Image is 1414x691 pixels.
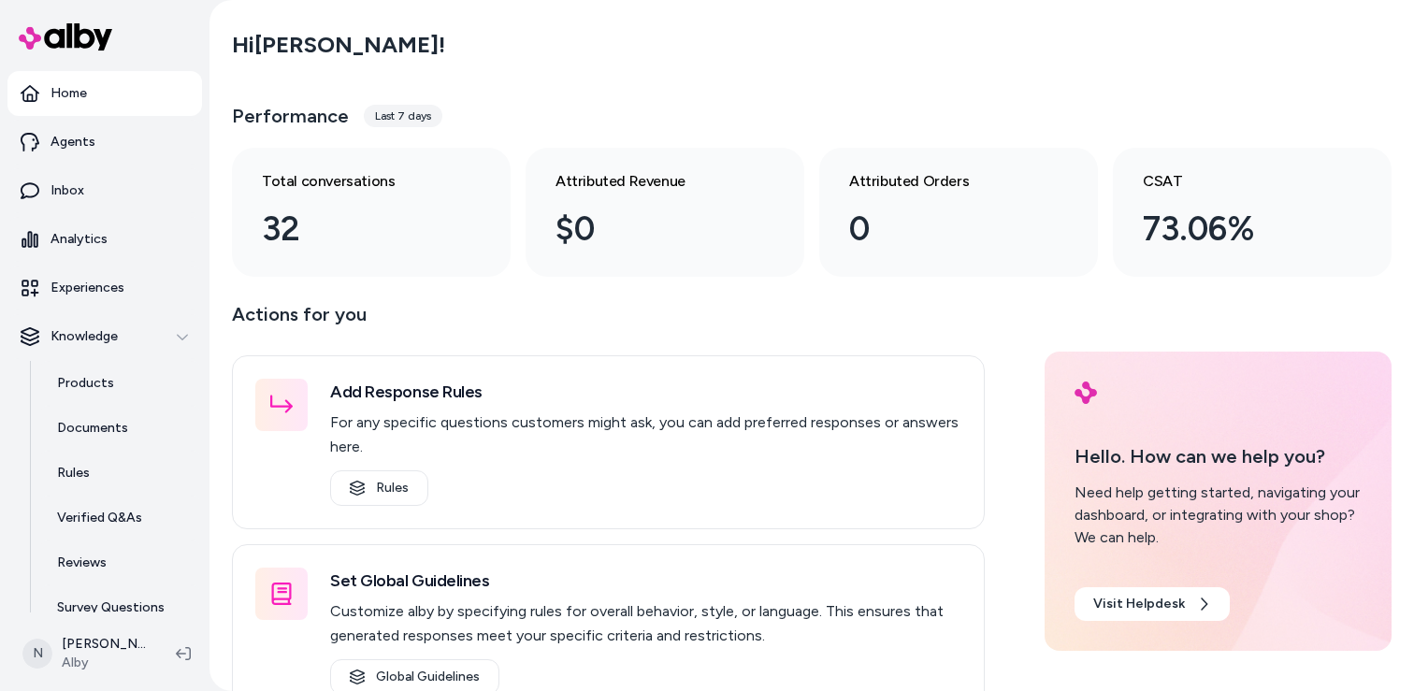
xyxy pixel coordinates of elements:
[62,654,146,672] span: Alby
[819,148,1098,277] a: Attributed Orders 0
[330,568,961,594] h3: Set Global Guidelines
[57,598,165,617] p: Survey Questions
[1113,148,1392,277] a: CSAT 73.06%
[50,230,108,249] p: Analytics
[57,419,128,438] p: Documents
[50,84,87,103] p: Home
[7,217,202,262] a: Analytics
[38,585,202,630] a: Survey Questions
[849,170,1038,193] h3: Attributed Orders
[262,170,451,193] h3: Total conversations
[11,624,161,684] button: N[PERSON_NAME]Alby
[57,464,90,482] p: Rules
[62,635,146,654] p: [PERSON_NAME]
[1075,587,1230,621] a: Visit Helpdesk
[1143,204,1332,254] div: 73.06%
[7,168,202,213] a: Inbox
[1143,170,1332,193] h3: CSAT
[555,170,744,193] h3: Attributed Revenue
[38,451,202,496] a: Rules
[38,496,202,540] a: Verified Q&As
[526,148,804,277] a: Attributed Revenue $0
[330,410,961,459] p: For any specific questions customers might ask, you can add preferred responses or answers here.
[57,509,142,527] p: Verified Q&As
[38,540,202,585] a: Reviews
[330,379,961,405] h3: Add Response Rules
[849,204,1038,254] div: 0
[7,120,202,165] a: Agents
[7,266,202,310] a: Experiences
[38,361,202,406] a: Products
[232,299,985,344] p: Actions for you
[330,470,428,506] a: Rules
[364,105,442,127] div: Last 7 days
[232,103,349,129] h3: Performance
[330,599,961,648] p: Customize alby by specifying rules for overall behavior, style, or language. This ensures that ge...
[57,554,107,572] p: Reviews
[232,31,445,59] h2: Hi [PERSON_NAME] !
[1075,482,1362,549] div: Need help getting started, navigating your dashboard, or integrating with your shop? We can help.
[38,406,202,451] a: Documents
[22,639,52,669] span: N
[232,148,511,277] a: Total conversations 32
[19,23,112,50] img: alby Logo
[1075,442,1362,470] p: Hello. How can we help you?
[50,181,84,200] p: Inbox
[50,279,124,297] p: Experiences
[50,327,118,346] p: Knowledge
[50,133,95,151] p: Agents
[1075,381,1097,404] img: alby Logo
[57,374,114,393] p: Products
[7,314,202,359] button: Knowledge
[262,204,451,254] div: 32
[7,71,202,116] a: Home
[555,204,744,254] div: $0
